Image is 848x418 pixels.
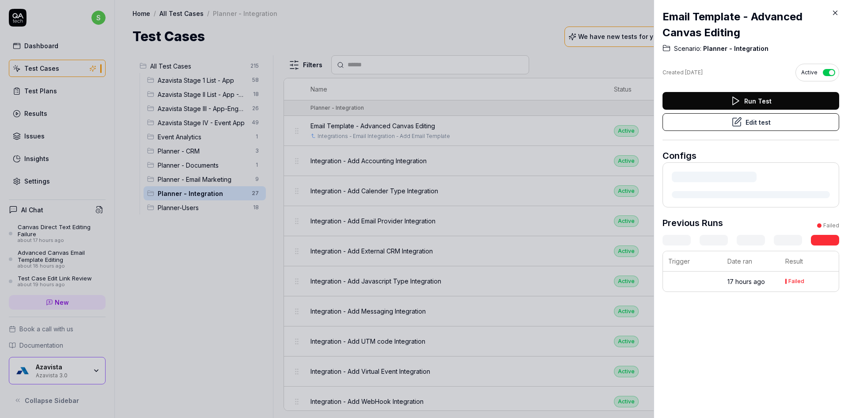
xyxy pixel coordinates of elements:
[801,69,818,77] span: Active
[788,279,804,284] div: Failed
[662,113,839,131] button: Edit test
[674,44,701,53] span: Scenario:
[662,216,723,230] h3: Previous Runs
[727,278,765,285] time: 17 hours ago
[663,251,722,272] th: Trigger
[662,92,839,110] button: Run Test
[662,149,839,162] h3: Configs
[780,251,839,272] th: Result
[701,44,768,53] span: Planner - Integration
[722,251,780,272] th: Date ran
[685,69,703,76] time: [DATE]
[823,222,839,230] div: Failed
[662,69,703,77] div: Created
[662,9,839,41] h2: Email Template - Advanced Canvas Editing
